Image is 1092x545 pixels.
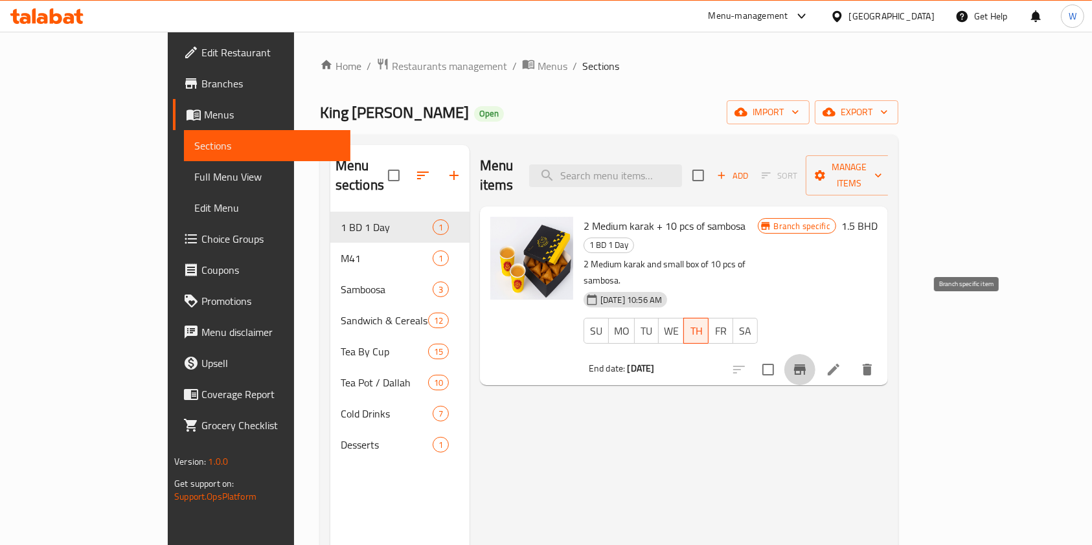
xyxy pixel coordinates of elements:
[341,250,433,266] span: M41
[433,406,449,421] div: items
[815,100,898,124] button: export
[512,58,517,74] li: /
[392,58,507,74] span: Restaurants management
[330,212,470,243] div: 1 BD 1 Day1
[173,68,350,99] a: Branches
[816,159,882,192] span: Manage items
[174,453,206,470] span: Version:
[769,220,836,232] span: Branch specific
[608,318,635,344] button: MO
[584,318,609,344] button: SU
[330,367,470,398] div: Tea Pot / Dallah10
[184,192,350,223] a: Edit Menu
[201,231,340,247] span: Choice Groups
[407,160,438,191] span: Sort sections
[201,324,340,340] span: Menu disclaimer
[173,379,350,410] a: Coverage Report
[330,305,470,336] div: Sandwich & Cereals12
[428,313,449,328] div: items
[715,168,750,183] span: Add
[584,238,633,252] span: 1 BD 1 Day
[714,322,728,340] span: FR
[433,250,449,266] div: items
[584,256,758,289] p: 2 Medium karak and small box of 10 pcs of sambosa.
[727,100,810,124] button: import
[841,217,878,235] h6: 1.5 BHD
[204,107,340,122] span: Menus
[474,108,504,119] span: Open
[341,344,428,359] span: Tea By Cup
[433,408,448,420] span: 7
[712,166,753,186] span: Add item
[320,98,469,127] span: King [PERSON_NAME]
[341,406,433,421] span: Cold Drinks
[634,318,659,344] button: TU
[733,318,758,344] button: SA
[194,138,340,153] span: Sections
[849,9,935,23] div: [GEOGRAPHIC_DATA]
[330,243,470,274] div: M411
[341,282,433,297] span: Samboosa
[173,223,350,254] a: Choice Groups
[367,58,371,74] li: /
[433,221,448,234] span: 1
[336,156,388,195] h2: Menu sections
[174,475,234,492] span: Get support on:
[628,360,655,377] b: [DATE]
[330,429,470,460] div: Desserts1
[330,206,470,465] nav: Menu sections
[738,322,753,340] span: SA
[429,377,448,389] span: 10
[825,104,888,120] span: export
[433,282,449,297] div: items
[341,437,433,452] span: Desserts
[201,76,340,91] span: Branches
[201,417,340,433] span: Grocery Checklist
[173,410,350,441] a: Grocery Checklist
[376,58,507,74] a: Restaurants management
[1069,9,1076,23] span: W
[201,293,340,309] span: Promotions
[433,252,448,265] span: 1
[184,130,350,161] a: Sections
[433,284,448,296] span: 3
[433,439,448,451] span: 1
[173,37,350,68] a: Edit Restaurant
[826,362,841,377] a: Edit menu item
[614,322,630,340] span: MO
[320,58,898,74] nav: breadcrumb
[341,313,428,328] span: Sandwich & Cereals
[595,294,667,306] span: [DATE] 10:56 AM
[589,360,625,377] span: End date:
[640,322,654,340] span: TU
[173,254,350,285] a: Coupons
[474,106,504,122] div: Open
[341,375,428,390] div: Tea Pot / Dallah
[784,354,815,385] button: Branch-specific-item
[573,58,577,74] li: /
[852,354,883,385] button: delete
[522,58,567,74] a: Menus
[664,322,679,340] span: WE
[173,99,350,130] a: Menus
[428,375,449,390] div: items
[658,318,684,344] button: WE
[174,488,256,505] a: Support.OpsPlatform
[433,437,449,452] div: items
[582,58,619,74] span: Sections
[173,317,350,348] a: Menu disclaimer
[380,162,407,189] span: Select all sections
[194,169,340,184] span: Full Menu View
[584,238,634,253] div: 1 BD 1 Day
[806,155,893,195] button: Manage items
[737,104,799,120] span: import
[683,318,709,344] button: TH
[330,398,470,429] div: Cold Drinks7
[341,219,433,235] span: 1 BD 1 Day
[429,315,448,327] span: 12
